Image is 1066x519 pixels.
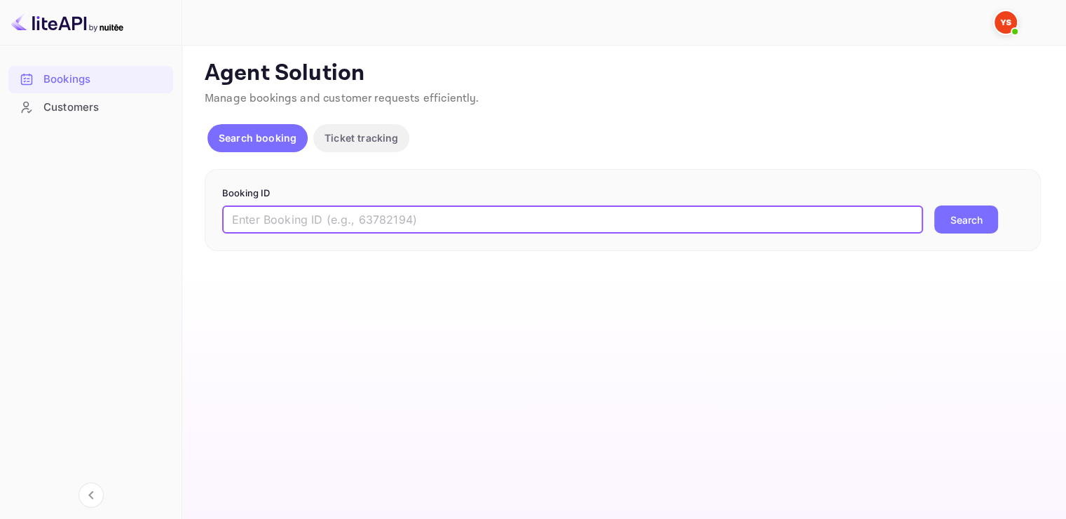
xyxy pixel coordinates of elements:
[8,94,173,121] div: Customers
[8,94,173,120] a: Customers
[324,130,398,145] p: Ticket tracking
[78,483,104,508] button: Collapse navigation
[11,11,123,34] img: LiteAPI logo
[934,205,998,234] button: Search
[219,130,296,145] p: Search booking
[222,187,1023,201] p: Booking ID
[43,72,166,88] div: Bookings
[222,205,923,234] input: Enter Booking ID (e.g., 63782194)
[995,11,1017,34] img: Yandex Support
[205,91,479,106] span: Manage bookings and customer requests efficiently.
[43,100,166,116] div: Customers
[8,66,173,92] a: Bookings
[205,60,1041,88] p: Agent Solution
[8,66,173,93] div: Bookings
